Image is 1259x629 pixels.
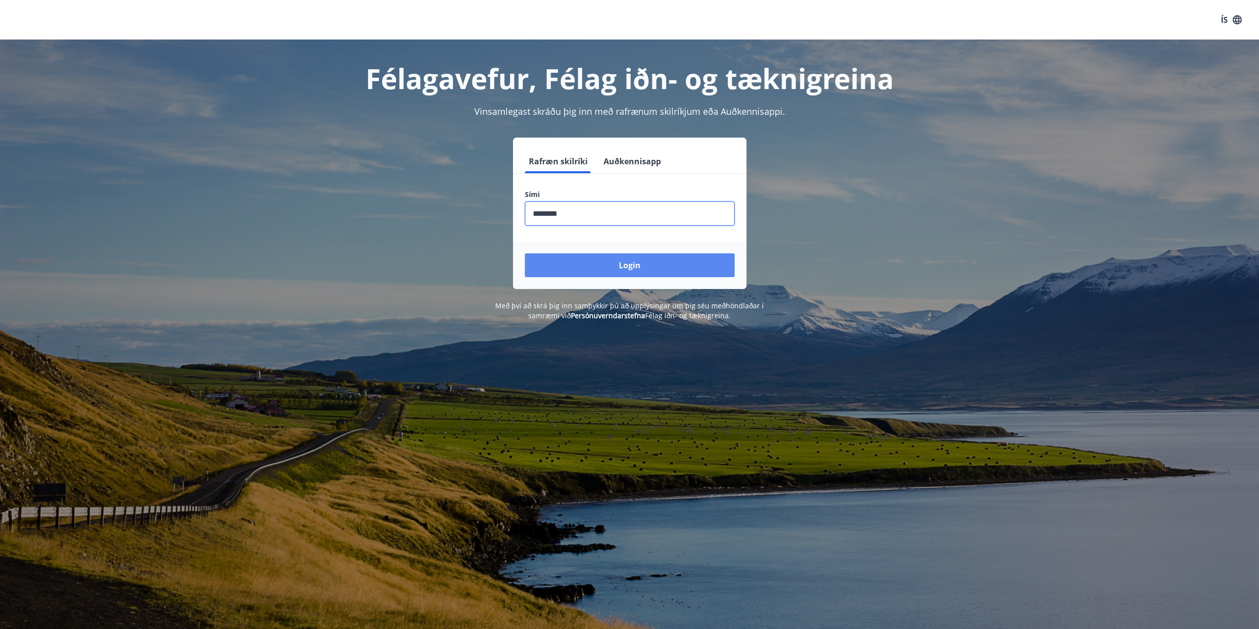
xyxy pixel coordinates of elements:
h1: Félagavefur, Félag iðn- og tæknigreina [285,59,974,97]
button: Rafræn skilríki [525,149,592,173]
button: Login [525,253,735,277]
label: Sími [525,190,735,199]
span: Með því að skrá þig inn samþykkir þú að upplýsingar um þig séu meðhöndlaðar í samræmi við Félag i... [495,301,764,320]
a: Persónuverndarstefna [571,311,645,320]
span: Vinsamlegast skráðu þig inn með rafrænum skilríkjum eða Auðkennisappi. [474,105,785,117]
button: ÍS [1215,11,1247,29]
button: Auðkennisapp [600,149,665,173]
